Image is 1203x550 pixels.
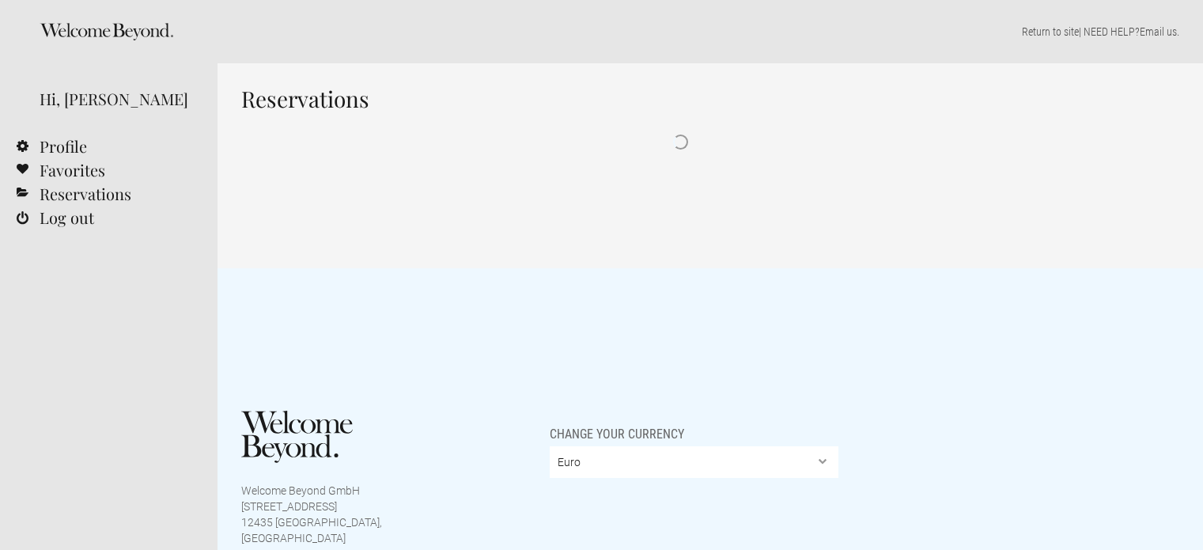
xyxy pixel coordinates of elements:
a: Email us [1140,25,1177,38]
span: Change your currency [550,411,684,442]
h1: Reservations [241,87,1119,111]
div: Hi, [PERSON_NAME] [40,87,194,111]
a: Return to site [1022,25,1079,38]
img: Welcome Beyond [241,411,353,463]
select: Change your currency [550,446,839,478]
p: | NEED HELP? . [241,24,1179,40]
p: Welcome Beyond GmbH [STREET_ADDRESS] 12435 [GEOGRAPHIC_DATA], [GEOGRAPHIC_DATA] [241,483,382,546]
